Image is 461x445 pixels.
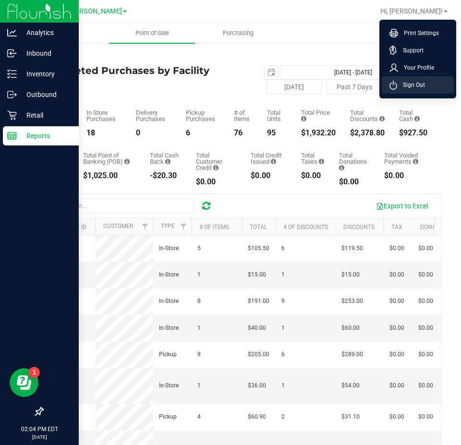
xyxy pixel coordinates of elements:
a: Total [250,224,267,230]
i: Sum of all round-up-to-next-dollar total price adjustments for all purchases in the date range. [339,165,344,171]
span: 6 [281,350,285,359]
span: $105.50 [248,244,269,253]
span: Hi, [PERSON_NAME]! [380,7,443,15]
p: Inbound [17,48,74,59]
inline-svg: Retail [7,110,17,120]
button: [DATE] [267,80,322,94]
span: $0.00 [418,244,433,253]
div: $0.00 [339,178,370,186]
span: 1 [197,324,201,333]
h4: Completed Purchases by Facility Report [42,65,242,86]
span: 1 [197,381,201,390]
span: $36.00 [248,381,266,390]
li: Sign Out [382,76,454,94]
a: # of Discounts [283,224,328,230]
div: $1,025.00 [83,172,135,180]
span: 8 [197,297,201,306]
div: 95 [267,129,287,137]
div: 0 [136,129,171,137]
button: Export to Excel [370,198,434,214]
inline-svg: Analytics [7,28,17,37]
a: Discounts [343,224,375,230]
div: $1,932.20 [301,129,336,137]
div: Total Point of Banking (POB) [83,152,135,165]
span: $0.00 [389,244,404,253]
div: In Store Purchases [86,109,121,122]
span: In-Store [159,381,179,390]
span: 6 [281,244,285,253]
div: Total Taxes [301,152,325,165]
span: select [265,66,278,79]
span: $0.00 [418,324,433,333]
p: Retail [17,109,74,121]
span: $0.00 [389,324,404,333]
p: [DATE] [4,433,74,441]
span: $0.00 [418,350,433,359]
span: Purchasing [210,29,267,37]
div: Total Price [301,109,336,122]
span: Sign Out [397,80,425,90]
a: Donation [420,224,449,230]
span: $0.00 [418,381,433,390]
inline-svg: Inventory [7,69,17,79]
div: $0.00 [196,178,237,186]
p: Inventory [17,68,74,80]
div: $0.00 [301,172,325,180]
a: Type [161,223,175,229]
span: $0.00 [418,297,433,306]
a: # of Items [199,224,229,230]
p: 02:04 PM EDT [4,425,74,433]
div: $927.50 [399,129,427,137]
span: 5 [197,244,201,253]
div: $0.00 [251,172,287,180]
i: Sum of the cash-back amounts from rounded-up electronic payments for all purchases in the date ra... [165,158,170,165]
div: Total Units [267,109,287,122]
div: Delivery Purchases [136,109,171,122]
span: 1 [281,324,285,333]
a: Filter [137,218,153,235]
span: Pickup [159,350,177,359]
span: $191.00 [248,297,269,306]
p: Outbound [17,89,74,100]
span: 1 [197,270,201,279]
span: $15.00 [248,270,266,279]
span: $40.00 [248,324,266,333]
a: Filter [176,218,192,235]
i: Sum of the total taxes for all purchases in the date range. [319,158,324,165]
span: In-Store [159,324,179,333]
i: Sum of the discount values applied to the all purchases in the date range. [379,116,385,122]
inline-svg: Outbound [7,90,17,99]
a: Support [389,46,450,55]
a: Tax [391,224,402,230]
span: In-Store [159,244,179,253]
span: $253.00 [341,297,363,306]
a: Purchasing [195,23,281,43]
span: 1 [281,381,285,390]
div: 76 [234,129,253,137]
button: Past 7 Days [327,80,382,94]
div: -$20.30 [150,172,182,180]
div: Total Cash [399,109,427,122]
span: $119.50 [341,244,363,253]
iframe: Resource center unread badge [28,367,40,378]
span: Point of Sale [122,29,182,37]
iframe: Resource center [10,368,38,397]
div: Total Voided Payments [384,152,427,165]
span: $205.00 [248,350,269,359]
span: $0.00 [389,412,404,421]
input: Search... [50,199,194,213]
span: $60.90 [248,412,266,421]
div: $2,378.80 [350,129,385,137]
div: Total Cash Back [150,152,182,165]
span: $0.00 [389,270,404,279]
span: [PERSON_NAME] [69,7,122,15]
div: # of Items [234,109,253,122]
a: Customer [103,223,133,229]
span: $0.00 [418,412,433,421]
span: In-Store [159,297,179,306]
span: $54.00 [341,381,360,390]
span: $31.10 [341,412,360,421]
div: Total Credit Issued [251,152,287,165]
i: Sum of the successful, non-voided payments using account credit for all purchases in the date range. [213,165,218,171]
